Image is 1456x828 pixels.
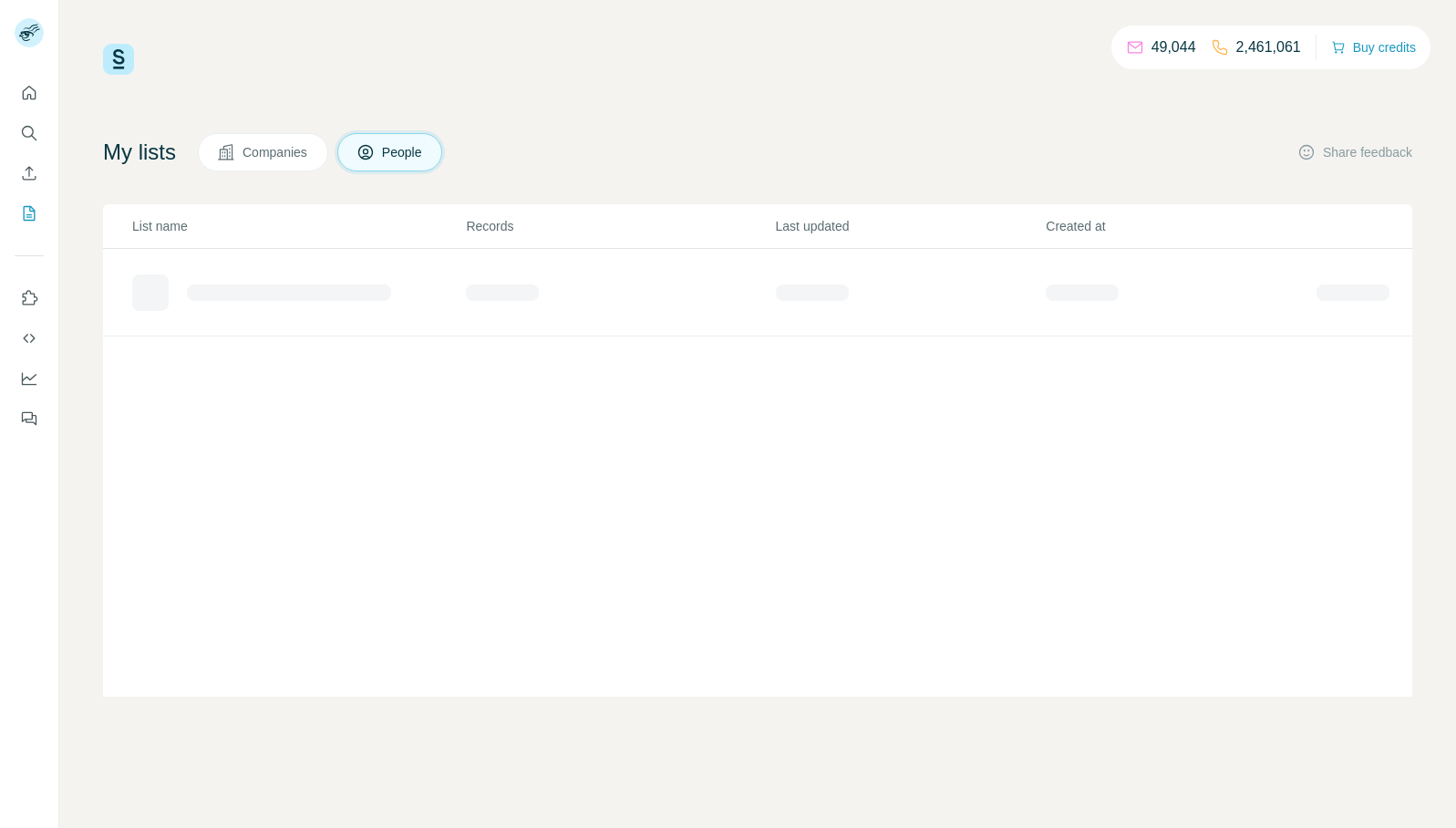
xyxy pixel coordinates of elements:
button: Search [15,117,44,150]
button: Quick start [15,77,44,109]
button: Use Surfe on LinkedIn [15,282,44,315]
button: Use Surfe API [15,322,44,355]
p: Last updated [776,217,1045,235]
span: People [382,143,424,161]
p: List name [132,217,464,235]
h4: My lists [103,138,176,167]
p: Created at [1046,217,1315,235]
button: Dashboard [15,362,44,395]
button: Share feedback [1297,143,1412,161]
button: Buy credits [1331,35,1416,60]
p: 2,461,061 [1236,36,1301,58]
p: 49,044 [1151,36,1196,58]
button: Enrich CSV [15,157,44,190]
button: Feedback [15,402,44,435]
span: Companies [243,143,309,161]
button: My lists [15,197,44,230]
p: Records [466,217,773,235]
img: Surfe Logo [103,44,134,75]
